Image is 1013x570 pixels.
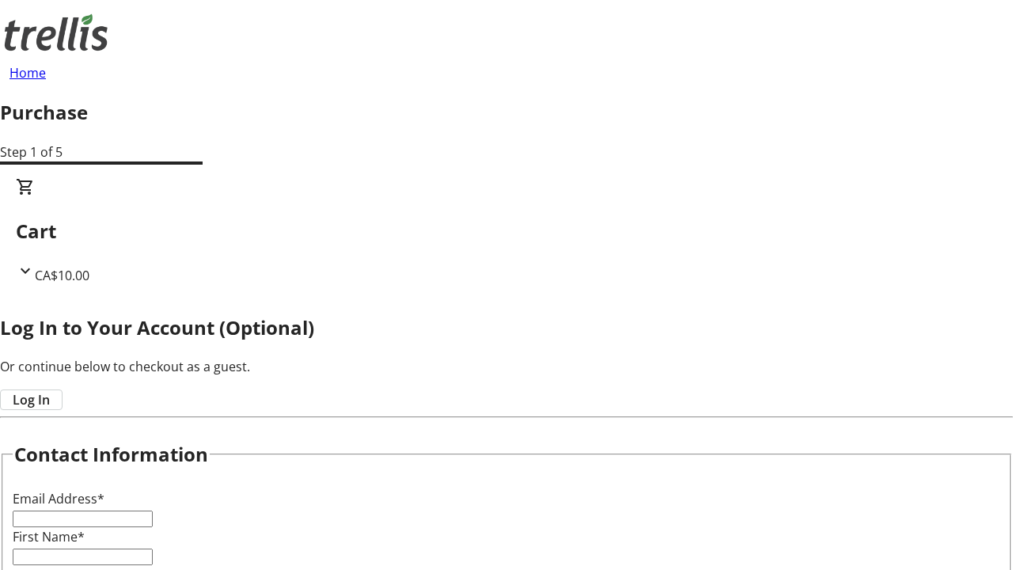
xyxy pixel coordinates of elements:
[16,177,997,285] div: CartCA$10.00
[35,267,89,284] span: CA$10.00
[16,217,997,245] h2: Cart
[13,528,85,545] label: First Name*
[13,390,50,409] span: Log In
[14,440,208,469] h2: Contact Information
[13,490,104,507] label: Email Address*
